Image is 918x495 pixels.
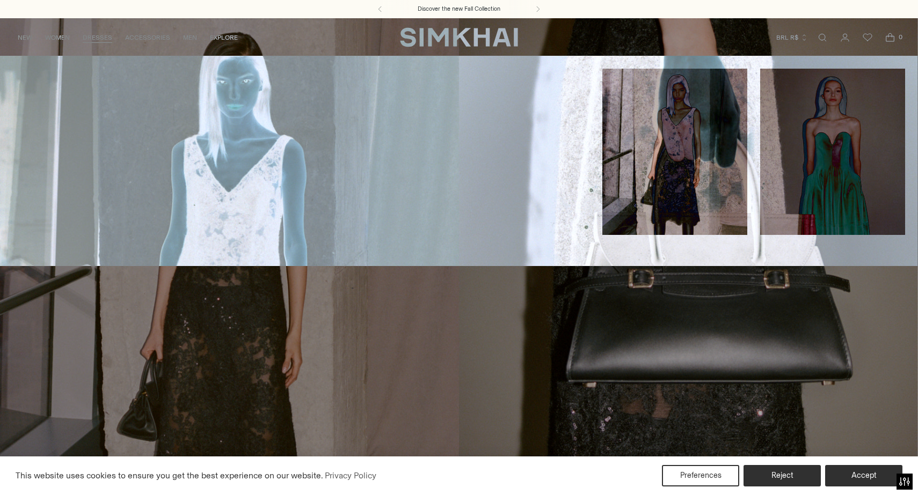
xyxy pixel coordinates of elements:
button: Reject [744,465,821,486]
a: Wishlist [857,27,878,48]
a: ACCESSORIES [125,26,170,49]
a: WOMEN [45,26,70,49]
a: Open cart modal [879,27,901,48]
a: Go to the account page [834,27,856,48]
a: DRESSES [83,26,112,49]
a: EXPLORE [210,26,238,49]
a: Privacy Policy (opens in a new tab) [323,468,378,484]
span: This website uses cookies to ensure you get the best experience on our website. [16,470,323,481]
a: MEN [183,26,197,49]
a: NEW [18,26,32,49]
span: 0 [895,32,905,42]
button: Preferences [662,465,739,486]
a: SIMKHAI [400,27,518,48]
a: Discover the new Fall Collection [418,5,500,13]
a: Open search modal [812,27,833,48]
button: BRL R$ [776,26,808,49]
button: Accept [825,465,902,486]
